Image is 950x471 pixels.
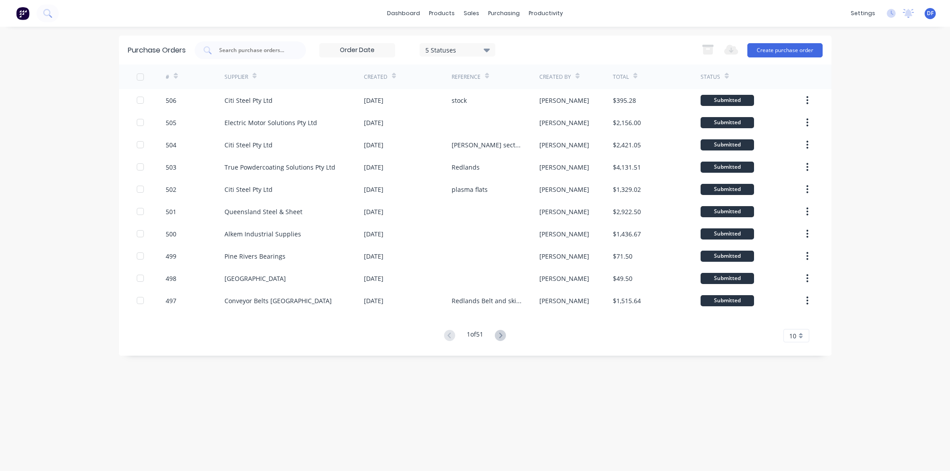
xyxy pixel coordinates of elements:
div: Citi Steel Pty Ltd [224,96,273,105]
div: Purchase Orders [128,45,186,56]
div: plasma flats [452,185,488,194]
div: Supplier [224,73,248,81]
div: [DATE] [364,96,383,105]
div: [DATE] [364,207,383,216]
div: Submitted [701,117,754,128]
div: sales [459,7,484,20]
div: [DATE] [364,185,383,194]
div: [DATE] [364,252,383,261]
div: Submitted [701,206,754,217]
div: Status [701,73,720,81]
div: Created [364,73,387,81]
div: Submitted [701,273,754,284]
div: purchasing [484,7,524,20]
div: [PERSON_NAME] [539,96,589,105]
div: 499 [166,252,176,261]
div: 504 [166,140,176,150]
div: $2,156.00 [613,118,641,127]
div: [PERSON_NAME] [539,207,589,216]
div: Submitted [701,228,754,240]
div: [PERSON_NAME] section [452,140,522,150]
div: [PERSON_NAME] [539,185,589,194]
div: Citi Steel Pty Ltd [224,185,273,194]
div: 498 [166,274,176,283]
div: Conveyor Belts [GEOGRAPHIC_DATA] [224,296,332,305]
div: 505 [166,118,176,127]
div: settings [846,7,880,20]
div: [DATE] [364,229,383,239]
div: 1 of 51 [467,329,483,342]
div: Electric Motor Solutions Pty Ltd [224,118,317,127]
div: $49.50 [613,274,632,283]
div: stock [452,96,467,105]
div: 497 [166,296,176,305]
button: Create purchase order [747,43,823,57]
div: Submitted [701,295,754,306]
div: [DATE] [364,296,383,305]
div: [DATE] [364,140,383,150]
div: Submitted [701,251,754,262]
span: 10 [789,331,796,341]
div: 500 [166,229,176,239]
div: Reference [452,73,481,81]
img: Factory [16,7,29,20]
div: [PERSON_NAME] [539,229,589,239]
div: products [424,7,459,20]
span: DF [927,9,934,17]
div: [GEOGRAPHIC_DATA] [224,274,286,283]
div: $2,922.50 [613,207,641,216]
div: 501 [166,207,176,216]
div: Redlands [452,162,480,172]
div: [PERSON_NAME] [539,274,589,283]
div: Submitted [701,184,754,195]
div: $4,131.51 [613,162,641,172]
div: Submitted [701,139,754,150]
div: Alkem Industrial Supplies [224,229,301,239]
div: productivity [524,7,567,20]
div: Created By [539,73,571,81]
div: Citi Steel Pty Ltd [224,140,273,150]
div: [PERSON_NAME] [539,296,589,305]
div: Submitted [701,95,754,106]
div: $71.50 [613,252,632,261]
div: 502 [166,185,176,194]
div: [DATE] [364,118,383,127]
div: [DATE] [364,274,383,283]
div: 503 [166,162,176,172]
div: Submitted [701,162,754,173]
div: $395.28 [613,96,636,105]
div: Redlands Belt and skirts [452,296,522,305]
div: $1,329.02 [613,185,641,194]
div: $1,515.64 [613,296,641,305]
div: Queensland Steel & Sheet [224,207,302,216]
div: [PERSON_NAME] [539,118,589,127]
div: # [166,73,169,81]
div: [PERSON_NAME] [539,140,589,150]
div: [PERSON_NAME] [539,252,589,261]
div: $1,436.67 [613,229,641,239]
div: True Powdercoating Solutions Pty Ltd [224,162,335,172]
div: Pine Rivers Bearings [224,252,285,261]
input: Order Date [320,44,395,57]
div: [PERSON_NAME] [539,162,589,172]
input: Search purchase orders... [218,46,292,55]
div: $2,421.05 [613,140,641,150]
div: Total [613,73,629,81]
div: 5 Statuses [425,45,489,54]
div: 506 [166,96,176,105]
a: dashboard [383,7,424,20]
div: [DATE] [364,162,383,172]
